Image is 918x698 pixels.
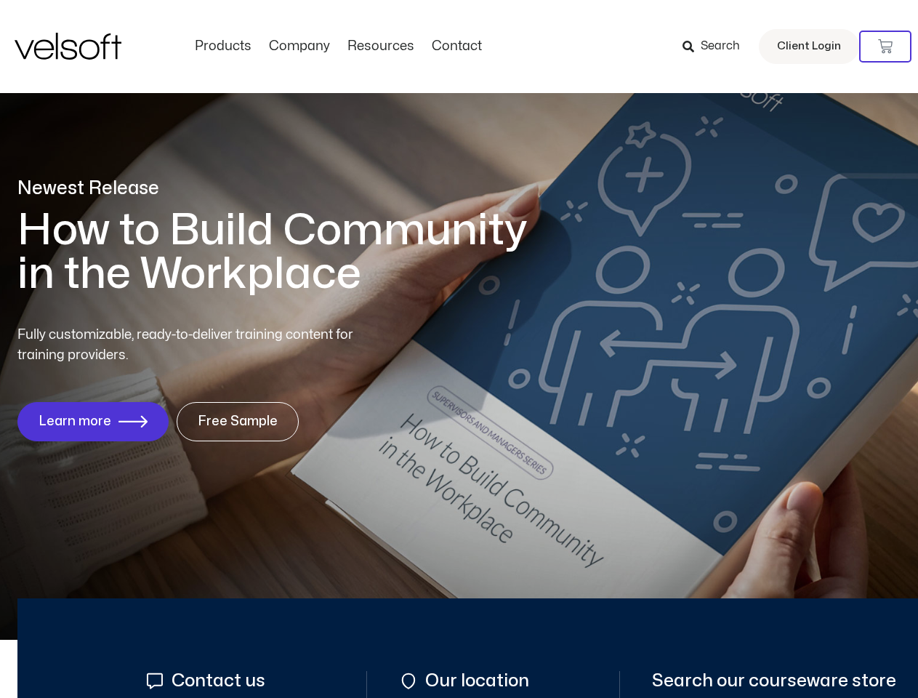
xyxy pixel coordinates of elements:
[339,39,423,55] a: ResourcesMenu Toggle
[17,209,548,296] h1: How to Build Community in the Workplace
[186,39,491,55] nav: Menu
[177,402,299,441] a: Free Sample
[683,34,750,59] a: Search
[759,29,859,64] a: Client Login
[186,39,260,55] a: ProductsMenu Toggle
[17,176,548,201] p: Newest Release
[701,37,740,56] span: Search
[422,671,529,691] span: Our location
[39,414,111,429] span: Learn more
[15,33,121,60] img: Velsoft Training Materials
[168,671,265,691] span: Contact us
[777,37,841,56] span: Client Login
[198,414,278,429] span: Free Sample
[17,325,379,366] p: Fully customizable, ready-to-deliver training content for training providers.
[423,39,491,55] a: ContactMenu Toggle
[260,39,339,55] a: CompanyMenu Toggle
[652,671,896,691] span: Search our courseware store
[17,402,169,441] a: Learn more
